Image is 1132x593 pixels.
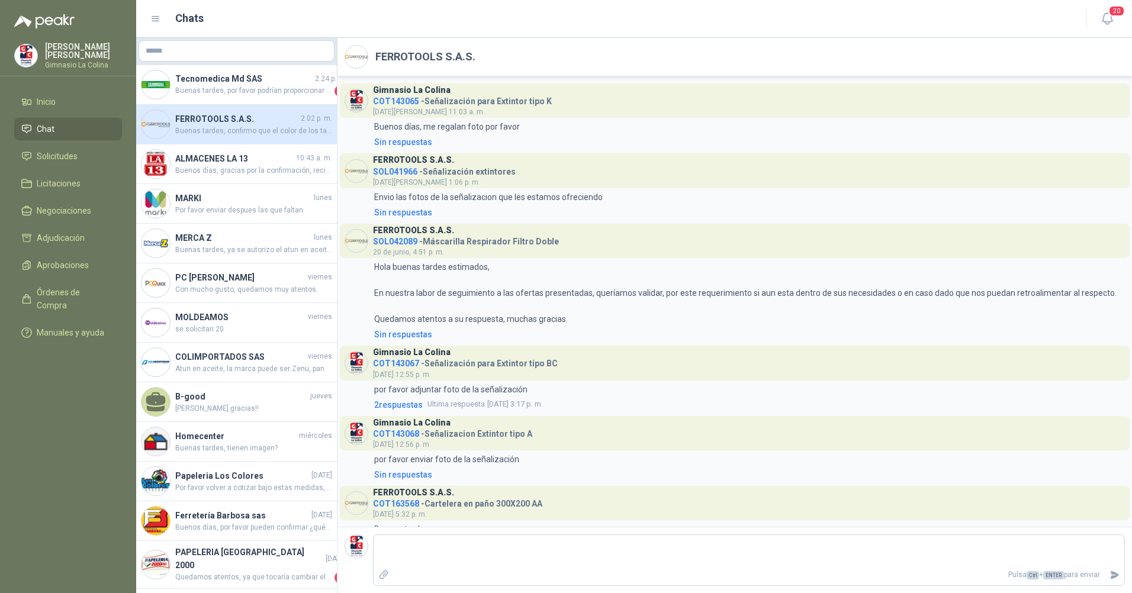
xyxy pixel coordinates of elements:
img: Company Logo [345,160,368,182]
p: por favor enviar foto de la señalización [374,453,519,466]
span: 2:24 p. m. [315,73,346,85]
span: miércoles [299,430,332,441]
span: [DATE][PERSON_NAME] 1:06 p. m. [373,178,480,186]
a: Company LogoMOLDEAMOSviernesse solicitan 20 [136,303,337,343]
h4: PC [PERSON_NAME] [175,271,305,284]
span: Buenas tardes, ya se autorizo el atun en aceite de girasol [175,244,332,256]
button: Enviar [1105,565,1124,585]
span: Con mucho gusto, quedamos muy atentos. [175,284,332,295]
span: Chat [37,123,54,136]
span: [DATE] 3:17 p. m. [427,398,543,410]
a: Sin respuestas [372,136,1125,149]
img: Company Logo [141,308,170,337]
span: COT163568 [373,499,419,508]
p: Buenas tardes, Pendiente definir el color del paño (gris, rojo, azul y verde) [374,523,588,562]
span: 2:02 p. m. [301,113,332,124]
span: SOL041966 [373,167,417,176]
a: Company LogoALMACENES LA 1310:43 a. m.Buenos días, gracias por la confirmación, recibimos a satis... [136,144,337,184]
a: Negociaciones [14,199,122,222]
div: Sin respuestas [374,328,432,341]
a: Company LogoFERROTOOLS S.A.S.2:02 p. m.Buenas tardes, confirmo que el color de los tableros es ro... [136,105,337,144]
span: [DATE] 5:32 p. m. [373,510,427,518]
h1: Chats [175,10,204,27]
img: Company Logo [141,70,170,99]
a: Adjudicación [14,227,122,249]
span: Buenas tardes, confirmo que el color de los tableros es rojos, por favor confirmarnos fecha de en... [175,125,332,137]
a: Company LogoCOLIMPORTADOS SASviernesAtun en aceite, la marca puede ser Zenu, pan [136,343,337,382]
p: por favor adjuntar foto de la señalización [374,383,528,396]
h4: Ferretería Barbosa sas [175,509,309,522]
h4: - Señalizacion Extintor tipo A [373,426,532,437]
span: 2 [335,572,346,584]
button: 20 [1096,8,1118,30]
h4: - Señalización para Extintor tipo BC [373,356,558,367]
p: Pulsa + para enviar [394,565,1105,585]
span: [DATE] [326,553,346,565]
h3: FERROTOOLS S.A.S. [373,157,454,163]
span: Buenas tardes, por favor podrían proporcionar el logo en un formato que se pueda utilizar para su... [175,85,332,97]
h4: PAPELERIA [GEOGRAPHIC_DATA] 2000 [175,546,323,572]
img: Company Logo [141,348,170,376]
h4: COLIMPORTADOS SAS [175,350,305,363]
span: [DATE][PERSON_NAME] 11:03 a. m. [373,108,485,116]
span: 2 respuesta s [374,398,423,411]
a: Sin respuestas [372,468,1125,481]
img: Company Logo [345,46,368,68]
h4: - Señalización extintores [373,164,516,175]
p: Envio las fotos de la señalizacion que les estamos ofreciendo [374,191,603,204]
span: viernes [308,272,332,283]
a: 2respuestasUltima respuesta[DATE] 3:17 p. m. [372,398,1125,411]
span: Licitaciones [37,177,81,190]
span: Órdenes de Compra [37,286,111,312]
a: B-goodjueves[PERSON_NAME] gracias!! [136,382,337,422]
h3: Gimnasio La Colina [373,420,451,426]
div: Sin respuestas [374,136,432,149]
a: Inicio [14,91,122,113]
p: Buenos días, me regalan foto por favor [374,120,520,133]
span: [DATE] 12:56 p. m. [373,440,431,449]
span: [PERSON_NAME] gracias!! [175,403,332,414]
h3: FERROTOOLS S.A.S. [373,489,454,496]
img: Company Logo [141,189,170,218]
h3: Gimnasio La Colina [373,349,451,356]
span: COT143067 [373,359,419,368]
span: Quedamos atentos, ya que tocaría cambiar el precio [175,572,332,584]
h4: Papeleria Los Colores [175,469,309,482]
span: Por favor enviar despues las que faltan [175,205,332,216]
span: [DATE] [311,470,332,481]
label: Adjuntar archivos [374,565,394,585]
a: Company LogoPapeleria Los Colores[DATE]Por favor volver a cotizar bajo estas medidas, gracias. [136,462,337,501]
a: Chat [14,118,122,140]
h2: FERROTOOLS S.A.S. [375,49,475,65]
img: Company Logo [141,467,170,495]
a: Company LogoHomecentermiércolesBuenas tardes, tienen imagen? [136,422,337,462]
h4: ALMACENES LA 13 [175,152,294,165]
span: COT143065 [373,96,419,106]
span: 1 [335,85,346,97]
a: Órdenes de Compra [14,281,122,317]
p: Hola buenas tardes estimados, En nuestra labor de seguimiento a las ofertas presentadas, queríamo... [374,260,1117,325]
a: Company LogoMARKIlunesPor favor enviar despues las que faltan [136,184,337,224]
img: Company Logo [141,427,170,456]
span: Aprobaciones [37,259,89,272]
h4: MERCA Z [175,231,311,244]
p: [PERSON_NAME] [PERSON_NAME] [45,43,122,59]
span: Inicio [37,95,56,108]
a: Sin respuestas [372,328,1125,341]
span: Atun en aceite, la marca puede ser Zenu, pan [175,363,332,375]
span: 20 [1108,5,1125,17]
a: Company LogoFerretería Barbosa sas[DATE]Buenos días, por favor pueden confirmar ¿qué medida y qué... [136,501,337,541]
h4: FERROTOOLS S.A.S. [175,112,298,125]
a: Company LogoPAPELERIA [GEOGRAPHIC_DATA] 2000[DATE]Quedamos atentos, ya que tocaría cambiar el pre... [136,541,337,589]
img: Logo peakr [14,14,75,28]
h4: - Máscarilla Respirador Filtro Doble [373,234,559,245]
img: Company Logo [141,150,170,178]
span: Adjudicación [37,231,85,244]
span: [DATE] [311,510,332,521]
a: Solicitudes [14,145,122,167]
span: 10:43 a. m. [296,153,332,164]
span: SOL042089 [373,237,417,246]
h4: - Cartelera en paño 300X200 AA [373,496,542,507]
img: Company Logo [345,89,368,112]
img: Company Logo [141,550,170,579]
